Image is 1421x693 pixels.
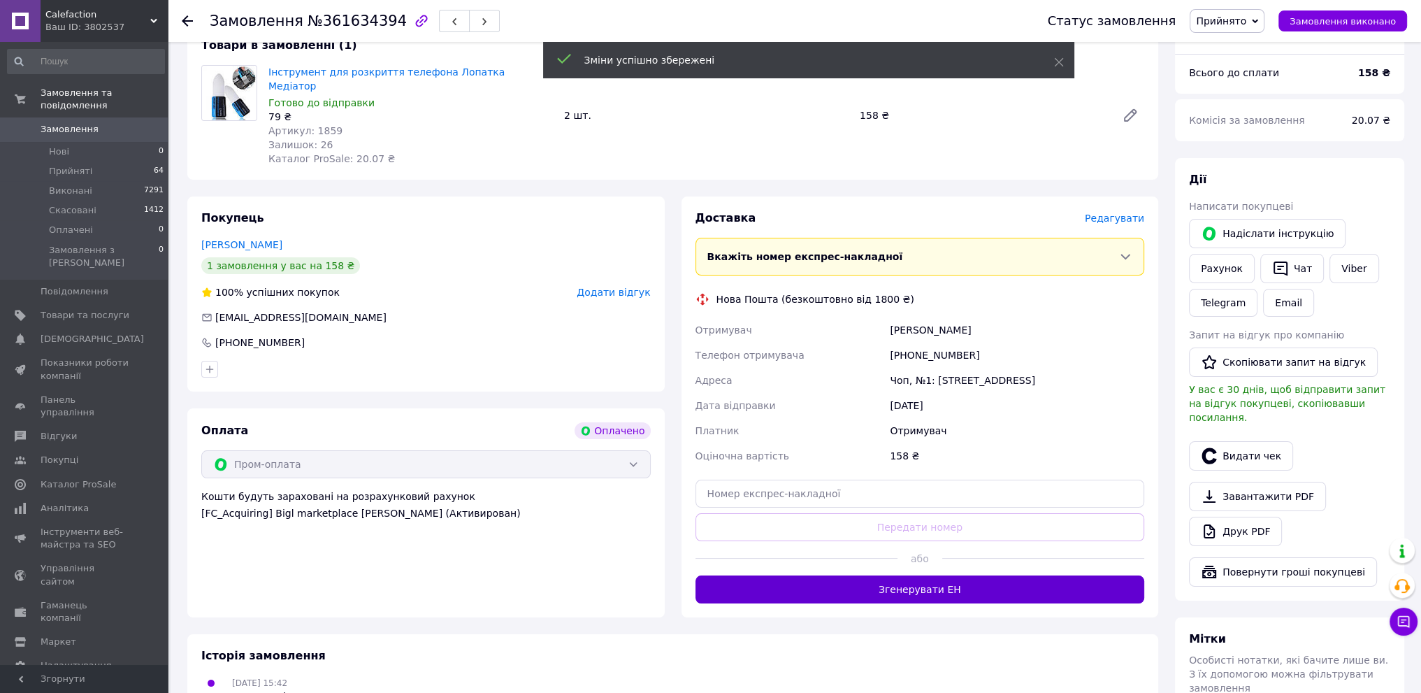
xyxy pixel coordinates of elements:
[1189,173,1206,186] span: Дії
[210,13,303,29] span: Замовлення
[201,490,651,520] div: Кошти будуть зараховані на розрахунковий рахунок
[41,430,77,443] span: Відгуки
[1290,16,1396,27] span: Замовлення виконано
[1048,14,1176,28] div: Статус замовлення
[695,450,789,462] span: Оціночна вартість
[41,526,129,551] span: Інструменти веб-майстра та SEO
[41,333,144,345] span: [DEMOGRAPHIC_DATA]
[201,211,264,224] span: Покупець
[1189,557,1377,587] button: Повернути гроші покупцеві
[1263,289,1314,317] button: Email
[49,165,92,178] span: Прийняті
[1085,213,1144,224] span: Редагувати
[695,400,776,411] span: Дата відправки
[577,287,650,298] span: Додати відгук
[268,153,395,164] span: Каталог ProSale: 20.07 ₴
[202,66,257,120] img: Інструмент для розкриття телефона Лопатка Медіатор
[887,393,1147,418] div: [DATE]
[41,394,129,419] span: Панель управління
[1189,201,1293,212] span: Написати покупцеві
[887,418,1147,443] div: Отримувач
[41,309,129,322] span: Товари та послуги
[144,204,164,217] span: 1412
[41,659,112,672] span: Налаштування
[1189,67,1279,78] span: Всього до сплати
[41,478,116,491] span: Каталог ProSale
[49,145,69,158] span: Нові
[201,506,651,520] div: [FC_Acquiring] Bigl marketplace [PERSON_NAME] (Активирован)
[1189,384,1385,423] span: У вас є 30 днів, щоб відправити запит на відгук покупцеві, скопіювавши посилання.
[575,422,650,439] div: Оплачено
[1189,329,1344,341] span: Запит на відгук про компанію
[1352,115,1390,126] span: 20.07 ₴
[695,324,752,336] span: Отримувач
[201,257,360,274] div: 1 замовлення у вас на 158 ₴
[695,576,1145,603] button: Згенерувати ЕН
[201,239,282,250] a: [PERSON_NAME]
[182,14,193,28] div: Повернутися назад
[1189,482,1326,511] a: Завантажити PDF
[695,211,756,224] span: Доставка
[49,244,159,269] span: Замовлення з [PERSON_NAME]
[887,317,1147,343] div: [PERSON_NAME]
[558,106,854,125] div: 2 шт.
[1189,289,1257,317] a: Telegram
[308,13,407,29] span: №361634394
[215,287,243,298] span: 100%
[154,165,164,178] span: 64
[887,368,1147,393] div: Чоп, №1: [STREET_ADDRESS]
[201,285,340,299] div: успішних покупок
[201,649,326,662] span: Історія замовлення
[1189,115,1305,126] span: Комісія за замовлення
[41,454,78,466] span: Покупці
[1189,219,1346,248] button: Надіслати інструкцію
[45,21,168,34] div: Ваш ID: 3802537
[41,285,108,298] span: Повідомлення
[49,185,92,197] span: Виконані
[1278,10,1407,31] button: Замовлення виконано
[41,123,99,136] span: Замовлення
[159,244,164,269] span: 0
[1189,517,1282,546] a: Друк PDF
[268,139,333,150] span: Залишок: 26
[1390,608,1418,636] button: Чат з покупцем
[268,97,375,108] span: Готово до відправки
[1329,254,1378,283] a: Viber
[7,49,165,74] input: Пошук
[695,480,1145,508] input: Номер експрес-накладної
[49,204,96,217] span: Скасовані
[695,425,740,436] span: Платник
[201,424,248,437] span: Оплата
[1189,632,1226,645] span: Мітки
[584,53,1019,67] div: Зміни успішно збережені
[45,8,150,21] span: Calefaction
[41,502,89,515] span: Аналітика
[1358,67,1390,78] b: 158 ₴
[144,185,164,197] span: 7291
[707,251,903,262] span: Вкажіть номер експрес-накладної
[41,599,129,624] span: Гаманець компанії
[695,350,805,361] span: Телефон отримувача
[159,145,164,158] span: 0
[41,357,129,382] span: Показники роботи компанії
[1189,441,1293,471] button: Видати чек
[201,38,357,52] span: Товари в замовленні (1)
[232,678,287,688] span: [DATE] 15:42
[887,443,1147,469] div: 158 ₴
[214,336,306,350] div: [PHONE_NUMBER]
[1189,348,1378,377] button: Скопіювати запит на відгук
[1260,254,1324,283] button: Чат
[159,224,164,236] span: 0
[713,292,918,306] div: Нова Пошта (безкоштовно від 1800 ₴)
[41,636,76,648] span: Маркет
[215,312,387,323] span: [EMAIL_ADDRESS][DOMAIN_NAME]
[695,375,733,386] span: Адреса
[1116,101,1144,129] a: Редагувати
[854,106,1111,125] div: 158 ₴
[268,66,505,92] a: Інструмент для розкриття телефона Лопатка Медіатор
[49,224,93,236] span: Оплачені
[897,552,942,566] span: або
[268,125,342,136] span: Артикул: 1859
[268,110,553,124] div: 79 ₴
[1196,15,1246,27] span: Прийнято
